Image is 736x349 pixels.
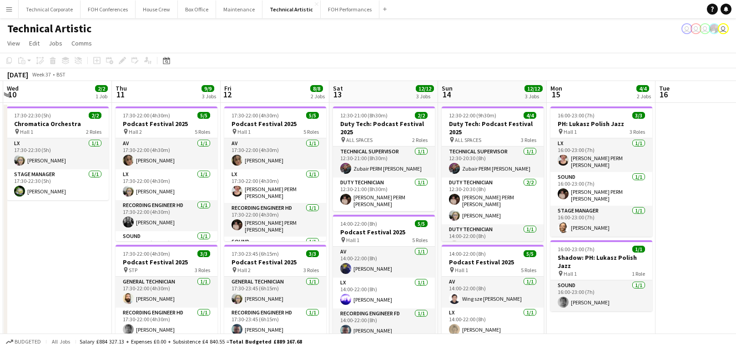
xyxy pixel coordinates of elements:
[525,93,542,100] div: 3 Jobs
[333,278,435,309] app-card-role: LX1/114:00-22:00 (8h)[PERSON_NAME]
[333,84,343,92] span: Sat
[202,93,216,100] div: 3 Jobs
[333,120,435,136] h3: Duty Tech: Podcast Festival 2025
[116,258,217,266] h3: Podcast Festival 2025
[549,89,562,100] span: 15
[195,267,210,273] span: 3 Roles
[7,39,20,47] span: View
[15,339,41,345] span: Budgeted
[709,23,720,34] app-user-avatar: Zubair PERM Dhalla
[415,220,428,227] span: 5/5
[550,172,652,206] app-card-role: Sound1/116:00-23:00 (7h)[PERSON_NAME] PERM [PERSON_NAME]
[333,147,435,177] app-card-role: Technical Supervisor1/112:30-21:00 (8h30m)Zubair PERM [PERSON_NAME]
[232,112,279,119] span: 17:30-22:00 (4h30m)
[224,120,326,128] h3: Podcast Festival 2025
[49,39,62,47] span: Jobs
[332,89,343,100] span: 13
[306,250,319,257] span: 3/3
[442,120,544,136] h3: Duty Tech: Podcast Festival 2025
[224,203,326,237] app-card-role: Recording Engineer HD1/117:30-22:00 (4h30m)[PERSON_NAME] PERM [PERSON_NAME]
[658,89,670,100] span: 16
[80,338,302,345] div: Salary £884 327.13 + Expenses £0.00 + Subsistence £4 840.55 =
[224,169,326,203] app-card-role: LX1/117:30-22:00 (4h30m)[PERSON_NAME] PERM [PERSON_NAME]
[123,250,170,257] span: 17:30-22:00 (4h30m)
[333,309,435,339] app-card-role: Recording Engineer FD1/114:00-22:00 (8h)[PERSON_NAME]
[524,85,543,92] span: 12/12
[632,270,645,277] span: 1 Role
[262,0,321,18] button: Technical Artistic
[129,128,142,135] span: Hall 2
[116,84,127,92] span: Thu
[95,85,108,92] span: 2/2
[550,206,652,237] app-card-role: Stage Manager1/116:00-23:00 (7h)[PERSON_NAME]
[303,128,319,135] span: 5 Roles
[19,0,81,18] button: Technical Corporate
[116,120,217,128] h3: Podcast Festival 2025
[224,237,326,268] app-card-role: Sound1/1
[416,85,434,92] span: 12/12
[346,137,373,143] span: ALL SPACES
[89,112,101,119] span: 2/2
[455,137,481,143] span: ALL SPACES
[700,23,711,34] app-user-avatar: Liveforce Admin
[415,112,428,119] span: 2/2
[96,93,107,100] div: 1 Job
[311,93,325,100] div: 2 Jobs
[442,84,453,92] span: Sun
[442,106,544,241] app-job-card: 12:30-22:00 (9h30m)4/4Duty Tech: Podcast Festival 2025 ALL SPACES3 RolesTechnical Supervisor1/112...
[29,39,40,47] span: Edit
[216,0,262,18] button: Maintenance
[333,247,435,278] app-card-role: AV1/114:00-22:00 (8h)[PERSON_NAME]
[4,37,24,49] a: View
[691,23,701,34] app-user-avatar: Visitor Services
[659,84,670,92] span: Tue
[5,89,19,100] span: 10
[116,231,217,262] app-card-role: Sound1/117:30-22:00 (4h30m)
[116,106,217,241] app-job-card: 17:30-22:00 (4h30m)5/5Podcast Festival 2025 Hall 25 RolesAV1/117:30-22:00 (4h30m)[PERSON_NAME]LX1...
[197,112,210,119] span: 5/5
[116,138,217,169] app-card-role: AV1/117:30-22:00 (4h30m)[PERSON_NAME]
[550,240,652,311] app-job-card: 16:00-23:00 (7h)1/1Shadow: PH: Lukasz Polish Jazz Hall 11 RoleSound1/116:00-23:00 (7h)[PERSON_NAME]
[116,169,217,200] app-card-role: LX1/117:30-22:00 (4h30m)[PERSON_NAME]
[333,106,435,211] app-job-card: 12:30-21:00 (8h30m)2/2Duty Tech: Podcast Festival 2025 ALL SPACES2 RolesTechnical Supervisor1/112...
[637,93,651,100] div: 2 Jobs
[81,0,136,18] button: FOH Conferences
[558,246,595,253] span: 16:00-23:00 (7h)
[521,267,536,273] span: 5 Roles
[442,177,544,224] app-card-role: Duty Technician2/212:30-20:30 (8h)[PERSON_NAME] PERM [PERSON_NAME][PERSON_NAME]
[224,277,326,308] app-card-role: General Technician1/117:30-23:45 (6h15m)[PERSON_NAME]
[5,337,42,347] button: Budgeted
[442,277,544,308] app-card-role: AV1/114:00-22:00 (8h)Wing sze [PERSON_NAME]
[7,106,109,200] div: 17:30-22:30 (5h)2/2Chromatica Orchestra Hall 12 RolesLX1/117:30-22:30 (5h)[PERSON_NAME]Stage Mana...
[7,120,109,128] h3: Chromatica Orchestra
[306,112,319,119] span: 5/5
[7,138,109,169] app-card-role: LX1/117:30-22:30 (5h)[PERSON_NAME]
[86,128,101,135] span: 2 Roles
[237,267,251,273] span: Hall 2
[681,23,692,34] app-user-avatar: Liveforce Admin
[558,112,595,119] span: 16:00-23:00 (7h)
[550,280,652,311] app-card-role: Sound1/116:00-23:00 (7h)[PERSON_NAME]
[310,85,323,92] span: 8/8
[455,267,468,273] span: Hall 1
[442,308,544,339] app-card-role: LX1/114:00-22:00 (8h)[PERSON_NAME]
[550,106,652,237] div: 16:00-23:00 (7h)3/3PH: Lukasz Polish Jazz Hall 13 RolesLX1/116:00-23:00 (7h)[PERSON_NAME] PERM [P...
[237,128,251,135] span: Hall 1
[20,128,33,135] span: Hall 1
[71,39,92,47] span: Comms
[524,250,536,257] span: 5/5
[449,250,486,257] span: 14:00-22:00 (8h)
[116,308,217,339] app-card-role: Recording Engineer HD1/117:30-22:00 (4h30m)[PERSON_NAME]
[116,277,217,308] app-card-role: General Technician1/117:30-22:00 (4h30m)[PERSON_NAME]
[224,308,326,339] app-card-role: Recording Engineer HD1/117:30-23:45 (6h15m)[PERSON_NAME]
[7,22,91,35] h1: Technical Artistic
[14,112,51,119] span: 17:30-22:30 (5h)
[195,128,210,135] span: 5 Roles
[718,23,729,34] app-user-avatar: Nathan PERM Birdsall
[56,71,66,78] div: BST
[550,120,652,128] h3: PH: Lukasz Polish Jazz
[7,169,109,200] app-card-role: Stage Manager1/117:30-22:30 (5h)[PERSON_NAME]
[550,138,652,172] app-card-role: LX1/116:00-23:00 (7h)[PERSON_NAME] PERM [PERSON_NAME]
